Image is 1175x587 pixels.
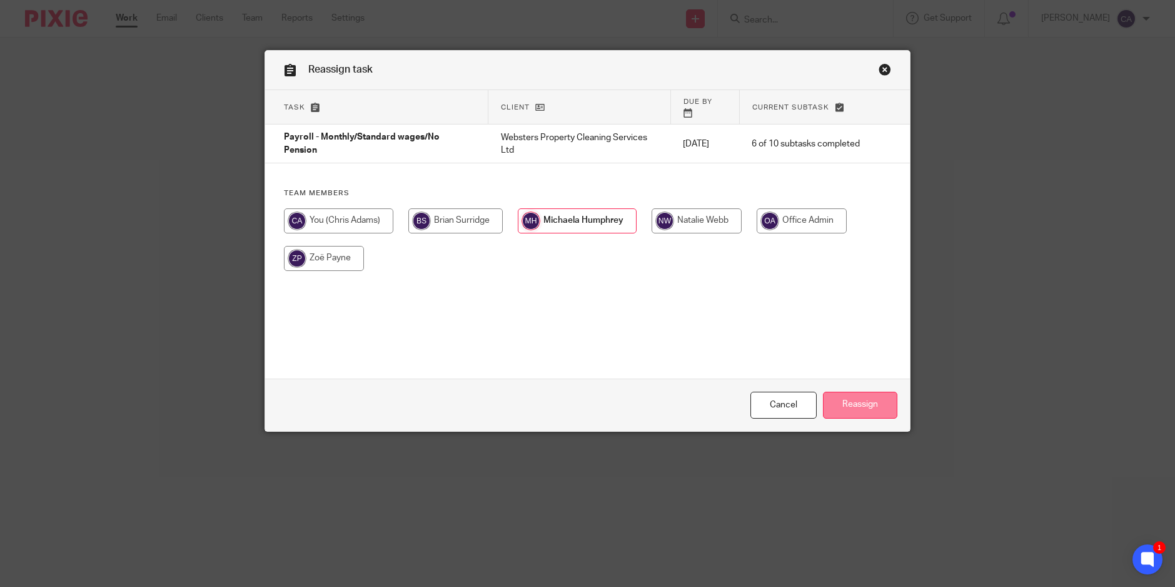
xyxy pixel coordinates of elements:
span: Current subtask [752,104,829,111]
a: Close this dialog window [879,63,891,80]
span: Reassign task [308,64,373,74]
h4: Team members [284,188,891,198]
span: Payroll - Monthly/Standard wages/No Pension [284,133,440,155]
span: Due by [683,98,712,105]
a: Close this dialog window [750,392,817,419]
input: Reassign [823,392,897,419]
span: Task [284,104,305,111]
p: Websters Property Cleaning Services Ltd [501,131,658,157]
p: [DATE] [683,138,727,150]
div: 1 [1153,541,1166,554]
td: 6 of 10 subtasks completed [739,125,872,163]
span: Client [501,104,530,111]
